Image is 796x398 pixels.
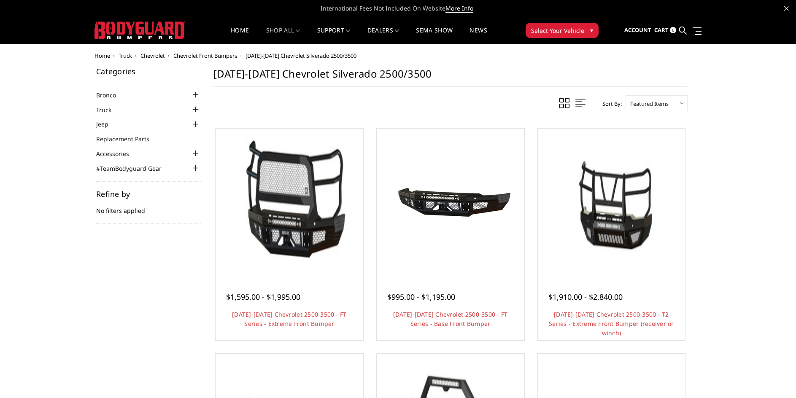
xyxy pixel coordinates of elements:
div: No filters applied [96,190,201,224]
label: Sort By: [598,97,622,110]
a: Support [317,27,351,44]
a: shop all [266,27,300,44]
a: [DATE]-[DATE] Chevrolet 2500-3500 - FT Series - Base Front Bumper [393,310,508,328]
a: Truck [119,52,132,59]
a: Replacement Parts [96,134,160,143]
a: Accessories [96,149,140,158]
a: 2024-2025 Chevrolet 2500-3500 - FT Series - Extreme Front Bumper 2024-2025 Chevrolet 2500-3500 - ... [218,131,361,274]
a: Chevrolet [140,52,165,59]
h1: [DATE]-[DATE] Chevrolet Silverado 2500/3500 [213,67,688,87]
span: 0 [670,27,676,33]
h5: Categories [96,67,201,75]
a: #TeamBodyguard Gear [96,164,172,173]
a: 2024-2025 Chevrolet 2500-3500 - T2 Series - Extreme Front Bumper (receiver or winch) 2024-2025 Ch... [540,131,683,274]
span: [DATE]-[DATE] Chevrolet Silverado 2500/3500 [246,52,356,59]
a: [DATE]-[DATE] Chevrolet 2500-3500 - FT Series - Extreme Front Bumper [232,310,347,328]
span: Cart [654,26,669,34]
a: Dealers [367,27,399,44]
img: BODYGUARD BUMPERS [94,22,185,39]
a: SEMA Show [416,27,453,44]
a: Home [94,52,110,59]
a: More Info [445,4,473,13]
a: 2024-2025 Chevrolet 2500-3500 - FT Series - Base Front Bumper 2024-2025 Chevrolet 2500-3500 - FT ... [379,131,522,274]
span: $995.00 - $1,195.00 [387,292,455,302]
button: Select Your Vehicle [526,23,599,38]
a: Cart 0 [654,19,676,42]
span: Account [624,26,651,34]
a: Jeep [96,120,119,129]
a: [DATE]-[DATE] Chevrolet 2500-3500 - T2 Series - Extreme Front Bumper (receiver or winch) [549,310,674,337]
a: Truck [96,105,122,114]
a: Bronco [96,91,127,99]
h5: Refine by [96,190,201,198]
span: ▾ [590,26,593,35]
span: Select Your Vehicle [531,26,584,35]
a: Account [624,19,651,42]
a: Home [231,27,249,44]
span: $1,595.00 - $1,995.00 [226,292,300,302]
span: $1,910.00 - $2,840.00 [548,292,623,302]
a: Chevrolet Front Bumpers [173,52,237,59]
a: News [470,27,487,44]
